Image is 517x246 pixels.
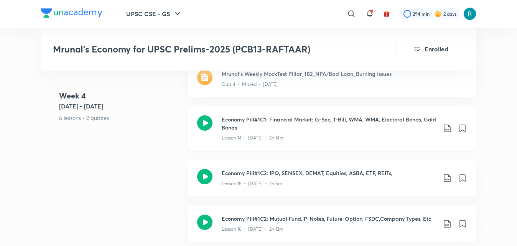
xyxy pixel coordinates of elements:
[188,106,476,160] a: Economy Pill#1C1: Financial Market: G-Sec, T-Bill, WMA, WMA, Electoral Bonds, Gold BondsLesson 14...
[463,7,476,20] img: Rishav Bharadwaj
[222,134,284,141] p: Lesson 14 • [DATE] • 2h 14m
[53,44,353,55] h3: Mrunal’s Economy for UPSC Prelims-2025 (PCB13-RAFTAAR)
[188,61,476,106] a: quizMrunal's Weekly MockTest Pillar_1B2_NPA/Bad Loan_Burning IssuesQuiz 4 • Missed • [DATE]
[222,81,278,88] p: Quiz 4 • Missed • [DATE]
[59,102,182,111] h5: [DATE] - [DATE]
[59,114,182,122] p: 6 lessons • 2 quizzes
[383,10,390,17] img: avatar
[222,115,436,131] h3: Economy Pill#1C1: Financial Market: G-Sec, T-Bill, WMA, WMA, Electoral Bonds, Gold Bonds
[434,10,442,18] img: streak
[222,180,282,187] p: Lesson 15 • [DATE] • 2h 5m
[197,70,212,85] img: quiz
[41,8,102,20] a: Company Logo
[222,226,283,233] p: Lesson 16 • [DATE] • 2h 12m
[222,70,467,78] h3: Mrunal's Weekly MockTest Pillar_1B2_NPA/Bad Loan_Burning Issues
[397,40,464,58] button: Enrolled
[188,160,476,205] a: Economy Pill#1C2: IPO, SENSEX, DEMAT, Equities, ASBA, ETF, REITs,Lesson 15 • [DATE] • 2h 5m
[59,90,182,102] h4: Week 4
[41,8,102,18] img: Company Logo
[380,8,393,20] button: avatar
[122,6,187,21] button: UPSC CSE - GS
[222,215,436,223] h3: Economy Pill#1C2: Mutual Fund, P-Notes, Future-Option, FSDC,Company Types, Etc
[222,169,436,177] h3: Economy Pill#1C2: IPO, SENSEX, DEMAT, Equities, ASBA, ETF, REITs,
